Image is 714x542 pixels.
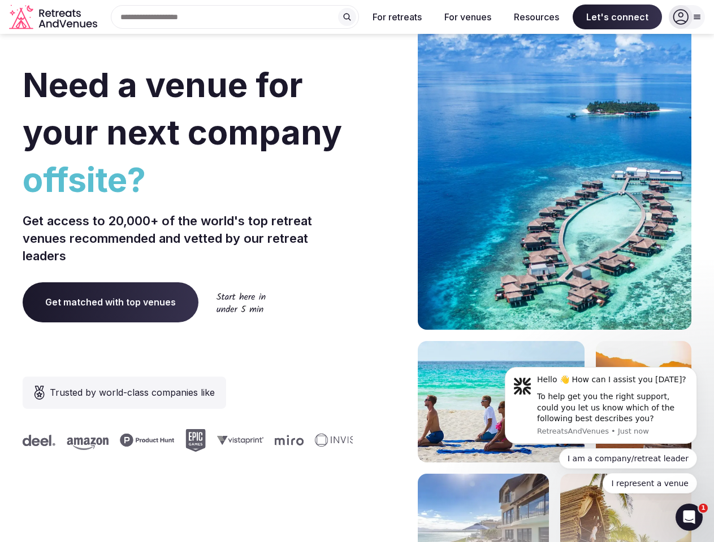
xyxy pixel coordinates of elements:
svg: Epic Games company logo [185,429,206,452]
svg: Retreats and Venues company logo [9,5,99,30]
button: Resources [505,5,568,29]
svg: Deel company logo [23,435,55,446]
span: Need a venue for your next company [23,64,342,152]
img: Start here in under 5 min [217,292,266,312]
span: offsite? [23,156,353,203]
p: Get access to 20,000+ of the world's top retreat venues recommended and vetted by our retreat lea... [23,212,353,264]
svg: Invisible company logo [315,434,377,447]
img: yoga on tropical beach [418,341,585,462]
a: Visit the homepage [9,5,99,30]
img: woman sitting in back of truck with camels [596,341,691,462]
iframe: Intercom live chat [676,504,703,531]
iframe: Intercom notifications message [488,357,714,500]
a: Get matched with top venues [23,282,198,322]
span: 1 [699,504,708,513]
svg: Miro company logo [275,435,304,445]
svg: Vistaprint company logo [217,435,263,445]
button: For venues [435,5,500,29]
button: For retreats [364,5,431,29]
span: Let's connect [573,5,662,29]
span: Trusted by world-class companies like [50,386,215,399]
